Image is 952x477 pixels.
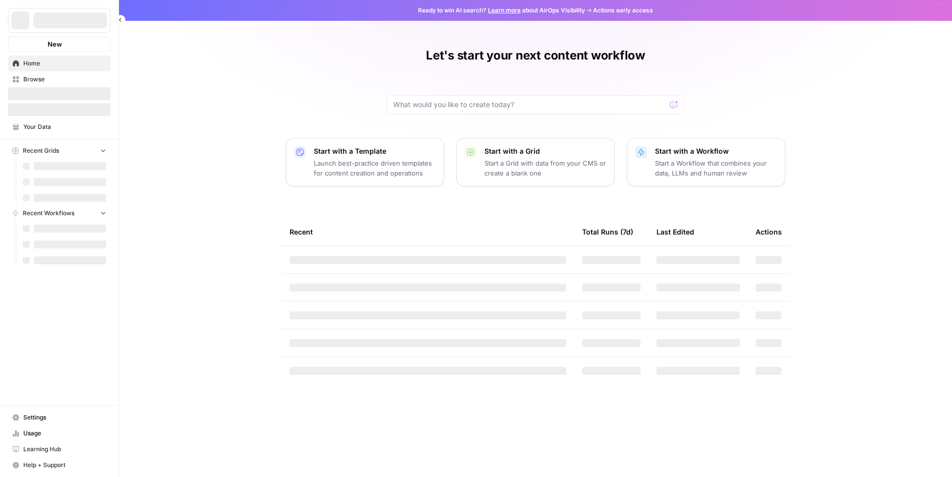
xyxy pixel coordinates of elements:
h1: Let's start your next content workflow [426,48,645,63]
span: Home [23,59,106,68]
span: Browse [23,75,106,84]
button: Start with a GridStart a Grid with data from your CMS or create a blank one [456,138,615,186]
p: Start with a Workflow [655,146,777,156]
p: Launch best-practice driven templates for content creation and operations [314,158,436,178]
button: Start with a TemplateLaunch best-practice driven templates for content creation and operations [286,138,444,186]
span: Recent Grids [23,146,59,155]
a: Learn more [488,6,521,14]
button: New [8,37,111,52]
a: Your Data [8,119,111,135]
a: Browse [8,71,111,87]
a: Usage [8,425,111,441]
span: Ready to win AI search? about AirOps Visibility [418,6,585,15]
a: Learning Hub [8,441,111,457]
button: Help + Support [8,457,111,473]
button: Recent Workflows [8,206,111,221]
div: Total Runs (7d) [582,218,633,245]
span: Recent Workflows [23,209,74,218]
span: Learning Hub [23,445,106,454]
div: Actions [756,218,782,245]
a: Settings [8,410,111,425]
span: Your Data [23,122,106,131]
p: Start with a Template [314,146,436,156]
span: New [48,39,62,49]
input: What would you like to create today? [393,100,666,110]
button: Start with a WorkflowStart a Workflow that combines your data, LLMs and human review [627,138,785,186]
span: Usage [23,429,106,438]
span: Settings [23,413,106,422]
div: Recent [290,218,566,245]
span: Help + Support [23,461,106,470]
div: Last Edited [656,218,694,245]
p: Start a Grid with data from your CMS or create a blank one [484,158,606,178]
a: Home [8,56,111,71]
button: Recent Grids [8,143,111,158]
span: Actions early access [593,6,653,15]
p: Start a Workflow that combines your data, LLMs and human review [655,158,777,178]
p: Start with a Grid [484,146,606,156]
